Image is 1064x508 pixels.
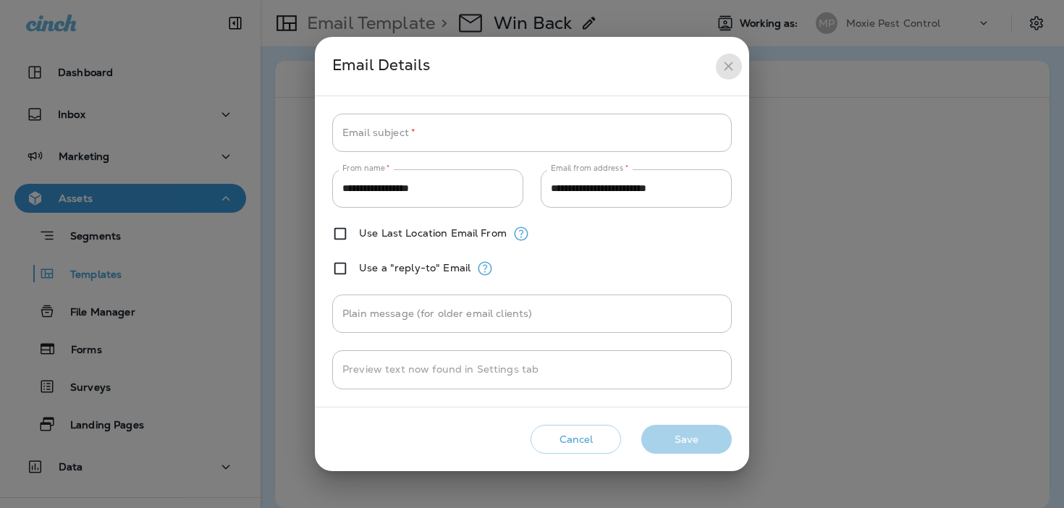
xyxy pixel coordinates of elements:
button: Cancel [531,425,621,454]
div: Email Details [332,53,715,80]
label: Email from address [551,163,628,174]
label: Use Last Location Email From [359,227,507,239]
label: Use a "reply-to" Email [359,262,470,274]
button: close [715,53,742,80]
label: From name [342,163,390,174]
